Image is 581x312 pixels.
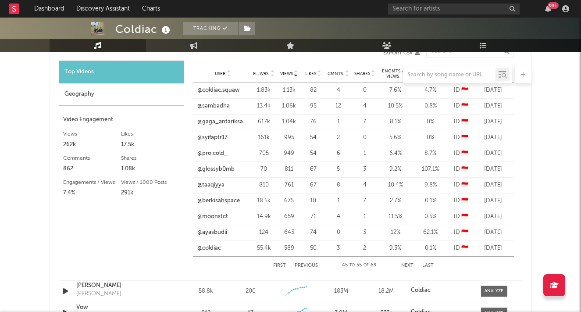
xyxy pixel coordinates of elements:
[303,118,323,126] div: 76
[253,165,275,174] div: 70
[388,4,520,14] input: Search for artists
[477,149,510,158] div: [DATE]
[450,212,472,221] div: ID
[303,244,323,253] div: 50
[450,102,472,111] div: ID
[354,212,376,221] div: 1
[415,228,446,237] div: 62.1 %
[121,188,179,198] div: 291k
[279,228,299,237] div: 643
[380,165,411,174] div: 9.2 %
[197,244,221,253] a: @coldiac
[354,181,376,190] div: 4
[253,149,275,158] div: 705
[303,86,323,95] div: 82
[76,281,168,290] a: [PERSON_NAME]
[253,102,275,111] div: 13.4k
[461,166,468,172] span: 🇮🇩
[422,263,434,268] button: Last
[253,181,275,190] div: 810
[253,86,275,95] div: 1.83k
[380,133,411,142] div: 5.6 %
[76,303,168,312] div: Vow
[450,165,472,174] div: ID
[253,133,275,142] div: 161k
[415,212,446,221] div: 0.5 %
[335,260,384,271] div: 45 55 69
[121,129,179,140] div: Likes
[197,118,243,126] a: @gaga_antariksa
[253,244,275,253] div: 55.4k
[121,153,179,164] div: Shares
[63,129,121,140] div: Views
[279,133,299,142] div: 995
[461,198,468,204] span: 🇮🇩
[401,263,413,268] button: Next
[349,263,355,267] span: to
[477,212,510,221] div: [DATE]
[328,181,349,190] div: 8
[477,86,510,95] div: [DATE]
[461,135,468,140] span: 🇮🇩
[364,263,369,267] span: of
[246,287,256,296] div: 200
[279,244,299,253] div: 589
[380,102,411,111] div: 10.5 %
[545,5,551,12] button: 99+
[115,22,172,36] div: Coldiac
[253,228,275,237] div: 124
[253,197,275,205] div: 18.5k
[63,115,179,125] div: Video Engagement
[303,102,323,111] div: 95
[380,86,411,95] div: 7.6 %
[328,102,349,111] div: 12
[197,165,235,174] a: @glossyb0mb
[411,287,472,294] a: Coldiac
[303,212,323,221] div: 71
[202,50,420,56] button: Export CSV
[328,133,349,142] div: 2
[415,118,446,126] div: 0 %
[279,118,299,126] div: 1.04k
[450,86,472,95] div: ID
[380,197,411,205] div: 2.7 %
[303,149,323,158] div: 54
[253,212,275,221] div: 14.9k
[63,164,121,174] div: 862
[279,165,299,174] div: 811
[477,181,510,190] div: [DATE]
[415,165,446,174] div: 107.1 %
[403,72,495,79] input: Search by song name or URL
[366,287,406,296] div: 18.2M
[461,214,468,219] span: 🇮🇩
[461,119,468,125] span: 🇮🇩
[328,228,349,237] div: 0
[461,230,468,235] span: 🇮🇩
[63,188,121,198] div: 7.4%
[354,118,376,126] div: 7
[197,133,228,142] a: @syifaptr17
[197,86,240,95] a: @coldiac.squaw
[303,197,323,205] div: 10
[477,102,510,111] div: [DATE]
[354,86,376,95] div: 0
[415,244,446,253] div: 0.1 %
[279,86,299,95] div: 1.13k
[415,181,446,190] div: 9.8 %
[279,197,299,205] div: 675
[295,263,318,268] button: Previous
[461,182,468,188] span: 🇮🇩
[273,263,286,268] button: First
[477,133,510,142] div: [DATE]
[279,181,299,190] div: 761
[59,61,184,83] div: Top Videos
[303,181,323,190] div: 67
[76,290,121,298] div: [PERSON_NAME]
[461,245,468,251] span: 🇮🇩
[548,2,559,9] div: 99 +
[477,228,510,237] div: [DATE]
[477,244,510,253] div: [DATE]
[121,177,179,188] div: Views / 1000 Posts
[197,102,230,111] a: @sambadha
